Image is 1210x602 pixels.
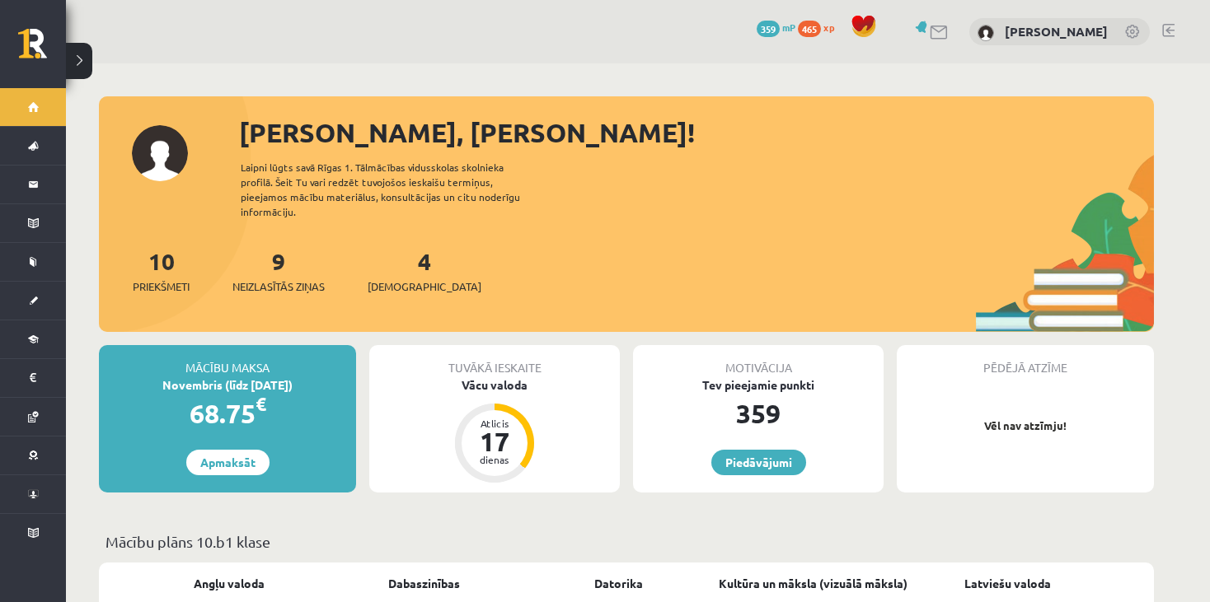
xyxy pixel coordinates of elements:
[18,29,66,70] a: Rīgas 1. Tālmācības vidusskola
[232,278,325,295] span: Neizlasītās ziņas
[470,455,519,464] div: dienas
[241,160,549,219] div: Laipni lūgts savā Rīgas 1. Tālmācības vidusskolas skolnieka profilā. Šeit Tu vari redzēt tuvojošo...
[719,575,907,592] a: Kultūra un māksla (vizuālā māksla)
[369,345,620,376] div: Tuvākā ieskaite
[633,376,884,394] div: Tev pieejamie punkti
[388,575,460,592] a: Dabaszinības
[368,246,481,295] a: 4[DEMOGRAPHIC_DATA]
[798,21,842,34] a: 465 xp
[1005,23,1108,40] a: [PERSON_NAME]
[99,394,356,433] div: 68.75
[369,376,620,394] div: Vācu valoda
[594,575,643,592] a: Datorika
[711,450,806,475] a: Piedāvājumi
[964,575,1051,592] a: Latviešu valoda
[133,246,190,295] a: 10Priekšmeti
[633,345,884,376] div: Motivācija
[239,113,1154,152] div: [PERSON_NAME], [PERSON_NAME]!
[470,428,519,455] div: 17
[757,21,795,34] a: 359 mP
[232,246,325,295] a: 9Neizlasītās ziņas
[106,530,1147,553] p: Mācību plāns 10.b1 klase
[99,376,356,394] div: Novembris (līdz [DATE])
[897,345,1154,376] div: Pēdējā atzīme
[186,450,270,475] a: Apmaksāt
[99,345,356,376] div: Mācību maksa
[978,25,994,41] img: Kristers Jaunzems
[905,418,1146,434] p: Vēl nav atzīmju!
[823,21,834,34] span: xp
[369,376,620,485] a: Vācu valoda Atlicis 17 dienas
[782,21,795,34] span: mP
[633,394,884,433] div: 359
[194,575,265,592] a: Angļu valoda
[798,21,821,37] span: 465
[256,392,266,416] span: €
[757,21,780,37] span: 359
[470,418,519,428] div: Atlicis
[133,278,190,295] span: Priekšmeti
[368,278,481,295] span: [DEMOGRAPHIC_DATA]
